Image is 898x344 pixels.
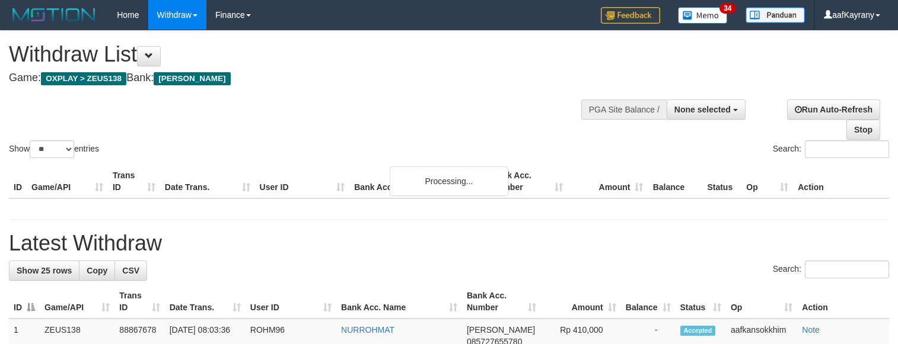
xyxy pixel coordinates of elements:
[160,165,255,198] th: Date Trans.
[9,6,99,24] img: MOTION_logo.png
[9,140,99,158] label: Show entries
[246,285,336,319] th: User ID: activate to sort column ascending
[773,261,889,278] label: Search:
[122,266,139,275] span: CSV
[27,165,108,198] th: Game/API
[621,285,676,319] th: Balance: activate to sort column ascending
[805,140,889,158] input: Search:
[40,285,114,319] th: Game/API: activate to sort column ascending
[581,99,667,120] div: PGA Site Balance /
[9,261,79,281] a: Show 25 rows
[648,165,702,198] th: Balance
[9,232,889,255] h1: Latest Withdraw
[746,7,805,23] img: panduan.png
[568,165,648,198] th: Amount
[41,72,126,85] span: OXPLAY > ZEUS138
[674,105,731,114] span: None selected
[9,285,40,319] th: ID: activate to sort column descending
[30,140,74,158] select: Showentries
[676,285,726,319] th: Status: activate to sort column ascending
[787,99,880,120] a: Run Auto-Refresh
[678,7,728,24] img: Button%20Memo.svg
[114,261,147,281] a: CSV
[165,285,246,319] th: Date Trans.: activate to sort column ascending
[667,99,746,120] button: None selected
[846,120,880,140] a: Stop
[17,266,72,275] span: Show 25 rows
[154,72,230,85] span: [PERSON_NAME]
[541,285,621,319] th: Amount: activate to sort column ascending
[349,165,486,198] th: Bank Acc. Name
[680,326,716,336] span: Accepted
[741,165,793,198] th: Op
[702,165,741,198] th: Status
[487,165,568,198] th: Bank Acc. Number
[467,325,535,335] span: [PERSON_NAME]
[390,166,508,196] div: Processing...
[341,325,394,335] a: NURROHMAT
[773,140,889,158] label: Search:
[797,285,889,319] th: Action
[255,165,350,198] th: User ID
[805,261,889,278] input: Search:
[802,325,820,335] a: Note
[601,7,660,24] img: Feedback.jpg
[87,266,107,275] span: Copy
[336,285,462,319] th: Bank Acc. Name: activate to sort column ascending
[114,285,164,319] th: Trans ID: activate to sort column ascending
[79,261,115,281] a: Copy
[9,72,587,84] h4: Game: Bank:
[108,165,160,198] th: Trans ID
[9,43,587,66] h1: Withdraw List
[9,165,27,198] th: ID
[462,285,541,319] th: Bank Acc. Number: activate to sort column ascending
[726,285,797,319] th: Op: activate to sort column ascending
[719,3,735,14] span: 34
[793,165,889,198] th: Action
